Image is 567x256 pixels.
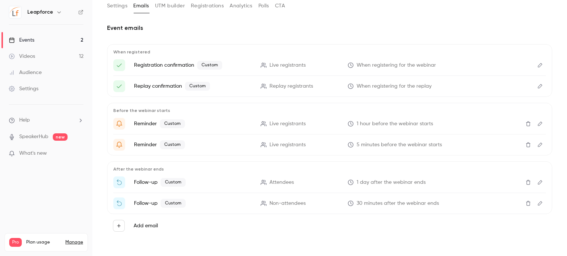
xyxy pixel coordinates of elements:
span: Custom [185,82,210,91]
span: Custom [160,119,185,128]
a: SpeakerHub [19,133,48,141]
li: Watch the replay of {{ event_name }} [113,197,546,209]
button: Delete [522,118,534,130]
span: Help [19,116,30,124]
button: Edit [534,139,546,151]
span: When registering for the replay [357,83,432,90]
button: Delete [522,139,534,151]
span: Pro [9,238,22,247]
button: Delete [522,197,534,209]
h2: Event emails [107,24,552,32]
span: Custom [161,199,186,208]
label: Add email [134,222,158,229]
span: Custom [160,140,185,149]
button: Edit [534,176,546,188]
span: new [53,133,68,141]
span: 1 hour before the webinar starts [357,120,433,128]
p: Follow-up [134,199,252,208]
span: Non-attendees [269,200,306,207]
p: Reminder [134,140,252,149]
div: Videos [9,53,35,60]
div: Settings [9,85,38,92]
p: When registered [113,49,546,55]
button: Edit [534,59,546,71]
span: Attendees [269,179,294,186]
button: Edit [534,80,546,92]
li: Thanks for attending {{ event_name }} [113,176,546,188]
img: Leapforce [9,6,21,18]
p: Before the webinar starts [113,108,546,113]
p: Replay confirmation [134,82,252,91]
p: Reminder [134,119,252,128]
span: Custom [161,178,186,187]
a: Manage [65,239,83,245]
p: Follow-up [134,178,252,187]
button: Delete [522,176,534,188]
li: Here's your access link to {{ event_name }}! [113,80,546,92]
span: Custom [197,61,222,70]
div: Audience [9,69,42,76]
button: Edit [534,197,546,209]
span: Live registrants [269,62,306,69]
span: Live registrants [269,141,306,149]
li: {{ event_name }} is about to go live [113,118,546,130]
div: Events [9,36,34,44]
li: Bevestiging inschrijving HubSpot INBOUND 2025 webinar [113,59,546,71]
span: 30 minutes after the webinar ends [357,200,439,207]
span: 1 day after the webinar ends [357,179,426,186]
li: {{ event_name }} is about to go live [113,139,546,151]
span: Plan usage [26,239,61,245]
p: After the webinar ends [113,166,546,172]
button: Edit [534,118,546,130]
span: What's new [19,150,47,157]
span: Live registrants [269,120,306,128]
span: 5 minutes before the webinar starts [357,141,442,149]
span: When registering for the webinar [357,62,436,69]
span: Replay registrants [269,83,313,90]
li: help-dropdown-opener [9,116,83,124]
h6: Leapforce [27,8,53,16]
p: Registration confirmation [134,61,252,70]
